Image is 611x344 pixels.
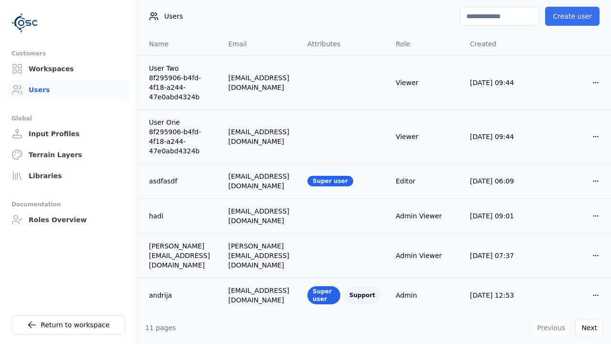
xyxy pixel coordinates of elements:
a: User Two 8f295906-b4fd-4f18-a244-47e0abd4324b [149,64,213,102]
div: [EMAIL_ADDRESS][DOMAIN_NAME] [228,73,292,92]
div: [DATE] 09:44 [470,132,529,141]
div: [DATE] 09:44 [470,78,529,87]
a: asdfasdf [149,176,213,186]
div: [DATE] 09:01 [470,211,529,221]
a: Users [8,80,129,99]
div: Viewer [396,132,455,141]
a: Terrain Layers [8,145,129,164]
a: Libraries [8,166,129,185]
div: Global [11,113,126,124]
div: Customers [11,48,126,59]
div: [EMAIL_ADDRESS][DOMAIN_NAME] [228,206,292,226]
a: andrija [149,290,213,300]
a: Input Profiles [8,124,129,143]
a: Return to workspace [11,315,126,334]
button: Create user [545,7,600,26]
div: [DATE] 06:09 [470,176,529,186]
div: [EMAIL_ADDRESS][DOMAIN_NAME] [228,127,292,146]
th: Created [463,32,537,55]
th: Name [137,32,221,55]
div: Admin [396,290,455,300]
div: [EMAIL_ADDRESS][DOMAIN_NAME] [228,172,292,191]
a: Workspaces [8,59,129,78]
a: hadi [149,211,213,221]
div: Admin Viewer [396,211,455,221]
div: Super user [307,176,353,186]
th: Attributes [300,32,388,55]
div: Viewer [396,78,455,87]
div: Admin Viewer [396,251,455,260]
a: [PERSON_NAME][EMAIL_ADDRESS][DOMAIN_NAME] [149,241,213,270]
div: [DATE] 12:53 [470,290,529,300]
div: [DATE] 07:37 [470,251,529,260]
th: Role [388,32,463,55]
img: Logo [11,10,38,36]
span: Users [164,11,183,21]
div: Super user [307,286,340,304]
span: 11 pages [145,324,176,332]
div: [PERSON_NAME][EMAIL_ADDRESS][DOMAIN_NAME] [228,241,292,270]
button: Next [575,319,603,336]
div: [EMAIL_ADDRESS][DOMAIN_NAME] [228,286,292,305]
div: Editor [396,176,455,186]
a: User One 8f295906-b4fd-4f18-a244-47e0abd4324b [149,118,213,156]
div: Documentation [11,199,126,210]
div: Support [344,286,380,304]
a: Roles Overview [8,210,129,229]
th: Email [221,32,300,55]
